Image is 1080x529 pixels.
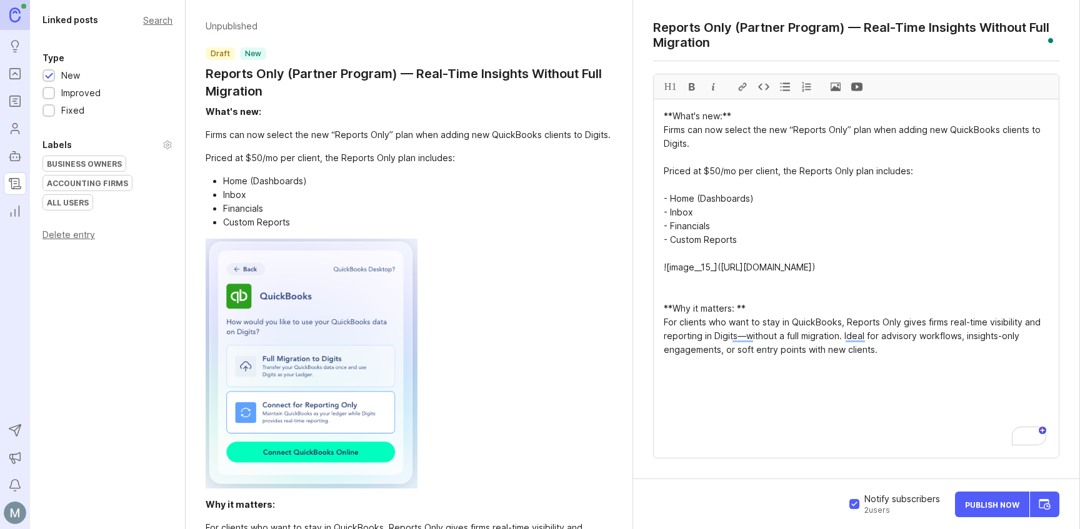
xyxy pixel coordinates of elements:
a: Portal [4,62,26,85]
button: Announcements [4,447,26,469]
div: What's new: [206,106,261,117]
div: Firms can now select the new “Reports Only” plan when adding new QuickBooks clients to Digits. [206,128,612,142]
textarea: To enrich screen reader interactions, please activate Accessibility in Grammarly extension settings [653,20,1059,50]
div: Labels [42,137,72,152]
p: new [245,49,261,59]
li: Inbox [223,188,612,202]
div: Accounting Firms [43,176,132,190]
div: Notify subscribers [864,493,940,515]
div: Why it matters: [206,499,275,510]
div: Type [42,51,64,66]
button: Notifications [4,474,26,497]
a: Changelog [4,172,26,195]
li: Financials [223,202,612,215]
div: Delete entry [42,230,172,239]
a: Roadmaps [4,90,26,112]
div: All Users [43,195,92,210]
button: Publish Now [955,492,1029,517]
img: Michelle Henley [4,502,26,524]
a: Ideas [4,35,26,57]
div: New [61,69,80,82]
input: Notify subscribers by email [849,499,859,509]
li: Custom Reports [223,215,612,229]
div: Linked posts [42,12,98,27]
span: 2 user s [864,505,940,515]
a: Autopilot [4,145,26,167]
div: H1 [660,74,681,99]
textarea: To enrich screen reader interactions, please activate Accessibility in Grammarly extension settings [654,99,1059,458]
a: Users [4,117,26,140]
span: Publish Now [965,500,1019,508]
div: Business Owners [43,156,126,171]
a: Reports Only (Partner Program) — Real-Time Insights Without Full Migration [206,65,612,100]
p: draft [211,49,230,59]
div: Fixed [61,104,84,117]
div: Priced at $50/mo per client, the Reports Only plan includes: [206,151,612,165]
img: Canny Home [9,7,21,22]
p: Unpublished [206,20,612,32]
div: Improved [61,86,101,100]
div: Search [143,17,172,24]
a: Reporting [4,200,26,222]
button: Send to Autopilot [4,419,26,442]
img: image__15_ [206,239,417,488]
li: Home (Dashboards) [223,174,612,188]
